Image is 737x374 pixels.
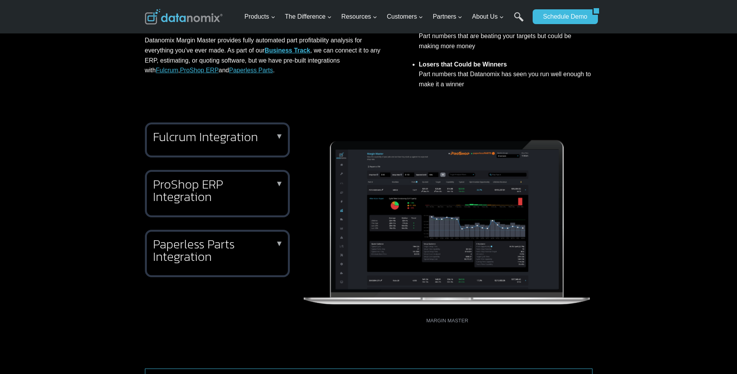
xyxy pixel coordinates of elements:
span: Products [244,12,275,22]
a: Schedule Demo [533,9,592,24]
p: ▼ [275,182,283,185]
a: Search [514,12,524,30]
p: ▼ [275,135,283,138]
h2: ProShop ERP Integration [153,178,279,203]
p: Datanomix Margin Master provides fully automated part profitability analysis for everything you’v... [145,35,385,75]
span: Customers [387,12,423,22]
span: Resources [341,12,377,22]
img: Datanomix [145,9,223,24]
a: ProShop ERP [180,67,219,73]
li: Part numbers that are beating your targets but could be making more money [419,17,592,55]
a: Paperless Parts [229,67,273,73]
li: Part numbers that Datanomix has seen you run well enough to make it a winner [419,55,592,93]
span: Partners [433,12,462,22]
p: ▼ [275,242,283,245]
a: Business Track [265,47,310,54]
a: Fulcrum [156,67,178,73]
h2: Fulcrum Integration [153,131,279,143]
h2: Paperless Parts Integration [153,238,279,263]
span: About Us [472,12,504,22]
strong: Losers that Could be Winners [419,61,507,68]
figcaption: MARGIN MASTER [302,317,592,325]
span: The Difference [285,12,332,22]
nav: Primary Navigation [241,4,529,30]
